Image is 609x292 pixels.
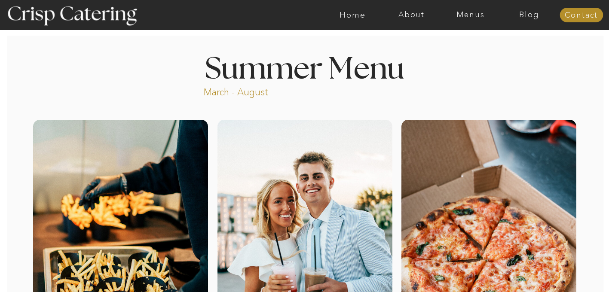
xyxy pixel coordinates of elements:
a: Menus [441,11,500,19]
a: About [382,11,441,19]
p: March - August [204,86,322,96]
h1: Summer Menu [185,55,424,80]
a: Contact [560,11,603,20]
a: Blog [500,11,559,19]
a: Home [323,11,382,19]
